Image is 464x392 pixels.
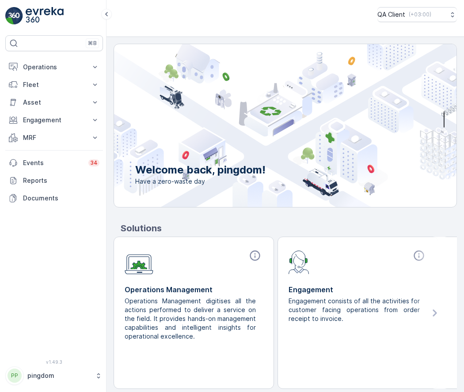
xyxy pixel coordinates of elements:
[377,10,405,19] p: QA Client
[135,177,266,186] span: Have a zero-waste day
[5,189,103,207] a: Documents
[5,154,103,172] a: Events34
[27,371,91,380] p: pingdom
[5,111,103,129] button: Engagement
[289,297,420,323] p: Engagement consists of all the activities for customer facing operations from order receipt to in...
[377,7,457,22] button: QA Client(+03:00)
[5,172,103,189] a: Reports
[121,222,457,235] p: Solutions
[23,116,85,124] p: Engagement
[23,176,99,185] p: Reports
[23,158,83,167] p: Events
[409,11,431,18] p: ( +03:00 )
[23,98,85,107] p: Asset
[5,359,103,365] span: v 1.49.3
[23,63,85,72] p: Operations
[289,284,427,295] p: Engagement
[135,163,266,177] p: Welcome back, pingdom!
[289,249,309,274] img: module-icon
[125,297,256,341] p: Operations Management digitises all the actions performed to deliver a service on the field. It p...
[23,80,85,89] p: Fleet
[5,94,103,111] button: Asset
[74,44,456,207] img: city illustration
[5,366,103,385] button: PPpingdom
[125,249,153,275] img: module-icon
[26,7,64,25] img: logo_light-DOdMpM7g.png
[23,194,99,203] p: Documents
[8,369,22,383] div: PP
[23,133,85,142] p: MRF
[5,7,23,25] img: logo
[88,40,97,47] p: ⌘B
[125,284,263,295] p: Operations Management
[5,58,103,76] button: Operations
[5,76,103,94] button: Fleet
[90,159,98,166] p: 34
[5,129,103,147] button: MRF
